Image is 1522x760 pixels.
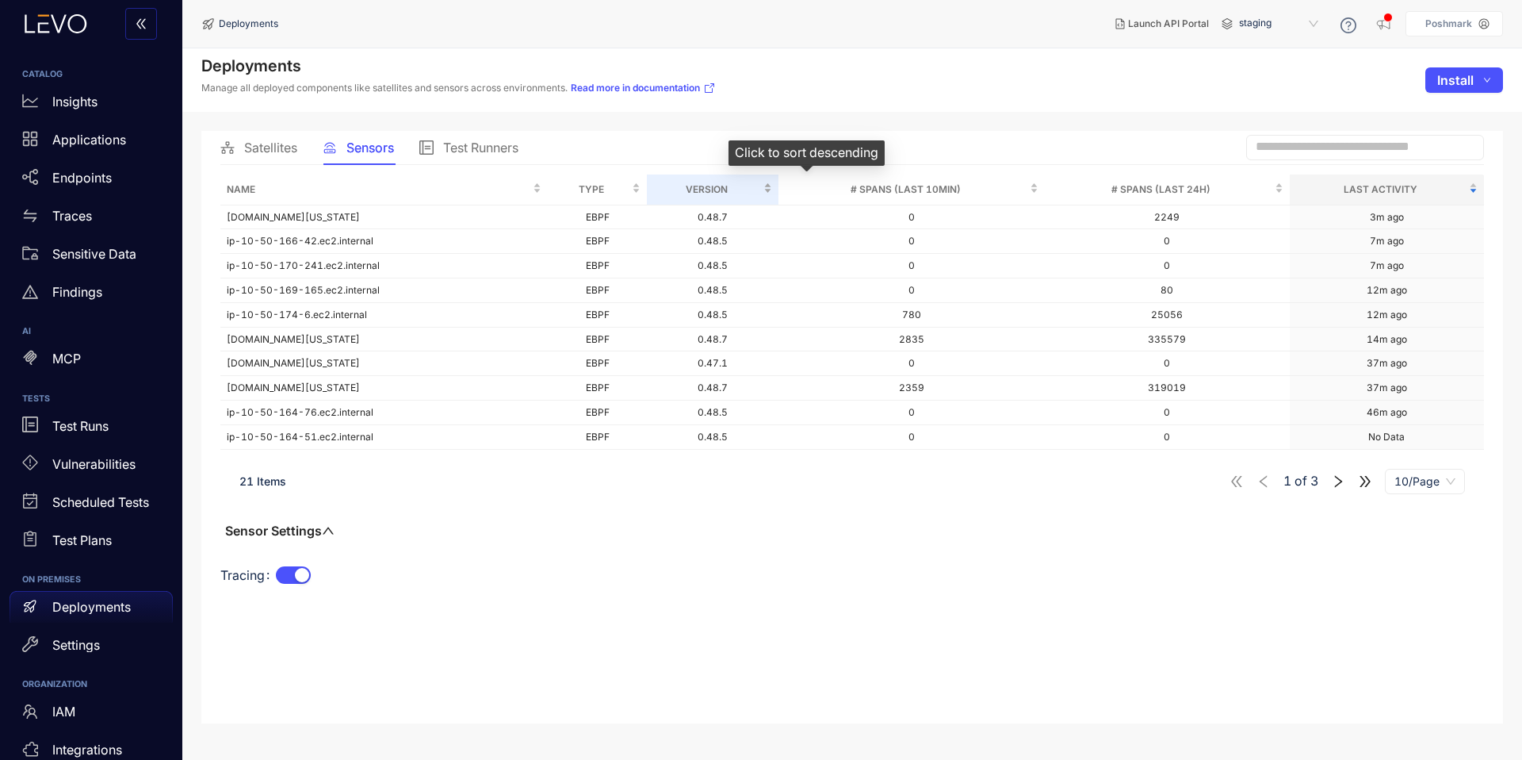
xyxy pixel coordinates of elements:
[52,638,100,652] p: Settings
[22,70,160,79] h6: CATALOG
[220,328,548,352] td: [DOMAIN_NAME][US_STATE]
[1358,474,1372,489] span: double-right
[548,175,647,205] th: Type
[1370,260,1404,271] div: 7m ago
[548,278,647,303] td: EBPF
[52,457,136,471] p: Vulnerabilities
[899,333,924,345] span: 2835
[10,448,173,486] a: Vulnerabilities
[653,181,760,198] span: Version
[1148,382,1186,393] span: 319019
[10,629,173,667] a: Settings
[227,181,530,198] span: Name
[1367,382,1407,393] div: 37m ago
[548,401,647,425] td: EBPF
[22,208,38,224] span: swap
[10,162,173,200] a: Endpoints
[52,247,136,261] p: Sensitive Data
[201,82,716,94] p: Manage all deployed components like satellites and sensors across environments.
[22,327,160,336] h6: AI
[220,376,548,401] td: [DOMAIN_NAME][US_STATE]
[902,309,921,321] span: 780
[548,425,647,450] td: EBPF
[548,205,647,230] td: EBPF
[52,600,131,614] p: Deployments
[10,486,173,524] a: Scheduled Tests
[1164,406,1170,418] span: 0
[22,680,160,689] h6: ORGANIZATION
[548,376,647,401] td: EBPF
[1367,358,1407,369] div: 37m ago
[1310,474,1318,488] span: 3
[1296,181,1466,198] span: Last Activity
[647,351,778,376] td: 0.47.1
[647,205,778,230] td: 0.48.7
[52,704,75,719] p: IAM
[1283,474,1291,488] span: 1
[1045,175,1290,205] th: # Spans (last 24h)
[647,175,778,205] th: Version
[1425,18,1472,29] p: Poshmark
[908,284,915,296] span: 0
[548,328,647,352] td: EBPF
[1128,18,1209,29] span: Launch API Portal
[908,259,915,271] span: 0
[220,229,548,254] td: ip-10-50-166-42.ec2.internal
[52,132,126,147] p: Applications
[346,140,394,155] span: Sensors
[52,495,149,509] p: Scheduled Tests
[10,200,173,238] a: Traces
[908,357,915,369] span: 0
[10,276,173,314] a: Findings
[1151,309,1183,321] span: 25056
[1161,284,1173,296] span: 80
[52,533,112,547] p: Test Plans
[785,181,1027,198] span: # Spans (last 10min)
[443,140,518,155] span: Test Runners
[220,303,548,328] td: ip-10-50-174-6.ec2.internal
[1367,407,1407,418] div: 46m ago
[10,524,173,562] a: Test Plans
[647,401,778,425] td: 0.48.5
[647,376,778,401] td: 0.48.7
[548,254,647,278] td: EBPF
[220,278,548,303] td: ip-10-50-169-165.ec2.internal
[548,229,647,254] td: EBPF
[1164,357,1170,369] span: 0
[647,425,778,450] td: 0.48.5
[1331,474,1345,489] span: right
[220,425,548,450] td: ip-10-50-164-51.ec2.internal
[908,211,915,223] span: 0
[52,171,112,185] p: Endpoints
[220,523,339,539] button: Sensor Settingsup
[220,175,548,205] th: Name
[322,524,335,537] span: up
[1367,309,1407,321] div: 12m ago
[135,17,147,32] span: double-left
[220,351,548,376] td: [DOMAIN_NAME][US_STATE]
[908,431,915,443] span: 0
[10,591,173,629] a: Deployments
[548,351,647,376] td: EBPF
[52,94,98,109] p: Insights
[647,303,778,328] td: 0.48.5
[1239,11,1321,36] span: staging
[10,344,173,382] a: MCP
[908,406,915,418] span: 0
[239,474,286,488] span: 21 Items
[571,82,716,94] a: Read more in documentation
[1394,470,1455,493] span: 10/Page
[899,382,924,393] span: 2359
[554,181,629,198] span: Type
[778,175,1045,205] th: # Spans (last 10min)
[10,697,173,735] a: IAM
[276,566,311,584] button: Tracing
[1425,67,1503,93] button: Installdown
[1370,236,1404,247] div: 7m ago
[10,86,173,124] a: Insights
[1103,11,1222,36] button: Launch API Portal
[647,229,778,254] td: 0.48.5
[52,285,102,299] p: Findings
[219,18,278,29] span: Deployments
[1283,474,1318,488] span: of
